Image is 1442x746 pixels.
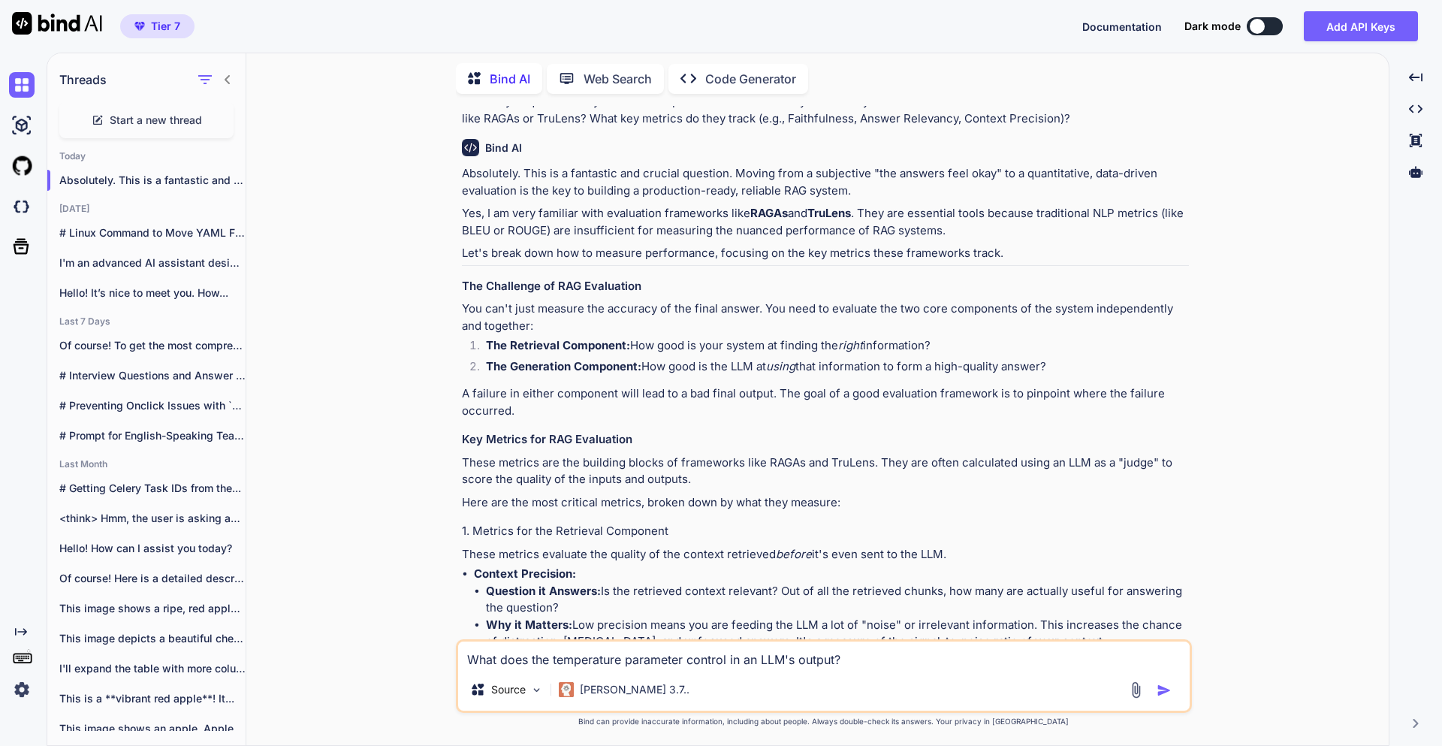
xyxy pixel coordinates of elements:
[59,571,246,586] p: Of course! Here is a detailed description...
[59,661,246,676] p: I'll expand the table with more columns...
[59,511,246,526] p: <think> Hmm, the user is asking about...
[1127,681,1145,699] img: attachment
[462,431,1189,449] h3: Key Metrics for RAG Evaluation
[559,682,574,697] img: Claude 3.7 Sonnet (Anthropic)
[47,316,246,328] h2: Last 7 Days
[47,203,246,215] h2: [DATE]
[462,546,1189,563] p: These metrics evaluate the quality of the context retrieved it's even sent to the LLM.
[59,601,246,616] p: This image shows a ripe, red apple,...
[458,642,1190,669] textarea: What does the temperature parameter control in an LLM's output?
[490,70,530,88] p: Bind AI
[12,12,102,35] img: Bind AI
[486,583,1189,617] li: Is the retrieved context relevant? Out of all the retrieved chunks, how many are actually useful ...
[47,458,246,470] h2: Last Month
[474,337,1189,358] li: How good is your system at finding the information?
[59,368,246,383] p: # Interview Questions and Answer Guidance ##...
[462,494,1189,512] p: Here are the most critical metrics, broken down by what they measure:
[9,153,35,179] img: githubLight
[9,72,35,98] img: chat
[486,618,572,632] strong: Why it Matters:
[580,682,689,697] p: [PERSON_NAME] 3.7..
[486,338,630,352] strong: The Retrieval Component:
[59,721,246,736] p: This image shows an apple. Apples are...
[485,140,522,156] h6: Bind AI
[462,205,1189,239] p: Yes, I am very familiar with evaluation frameworks like and . They are essential tools because tr...
[462,301,1189,334] p: You can't just measure the accuracy of the final answer. You need to evaluate the two core compon...
[474,566,576,581] strong: Context Precision:
[486,617,1189,651] li: Low precision means you are feeding the LLM a lot of "noise" or irrelevant information. This incr...
[9,677,35,702] img: settings
[776,547,812,561] em: before
[750,206,788,220] strong: RAGAs
[456,716,1192,727] p: Bind can provide inaccurate information, including about people. Always double-check its answers....
[59,225,246,240] p: # Linux Command to Move YAML Files...
[120,14,195,38] button: premiumTier 7
[59,255,246,270] p: I'm an advanced AI assistant designed to...
[462,93,1189,127] p: How do you quantitatively measure the performance of a RAG system? Are you familiar with evaluati...
[1157,683,1172,698] img: icon
[491,682,526,697] p: Source
[59,631,246,646] p: This image depicts a beautiful cherry blossom...
[110,113,202,128] span: Start a new thread
[59,428,246,443] p: # Prompt for English-Speaking Teacher LLM For...
[1082,19,1162,35] button: Documentation
[134,22,145,31] img: premium
[151,19,180,34] span: Tier 7
[462,455,1189,488] p: These metrics are the building blocks of frameworks like RAGAs and TruLens. They are often calcul...
[59,285,246,301] p: Hello! It’s nice to meet you. How...
[486,584,601,598] strong: Question it Answers:
[1184,19,1241,34] span: Dark mode
[530,684,543,696] img: Pick Models
[9,194,35,219] img: darkCloudIdeIcon
[59,481,246,496] p: # Getting Celery Task IDs from the...
[584,70,652,88] p: Web Search
[462,385,1189,419] p: A failure in either component will lead to a bad final output. The goal of a good evaluation fram...
[838,338,863,352] em: right
[474,358,1189,379] li: How good is the LLM at that information to form a high-quality answer?
[1082,20,1162,33] span: Documentation
[59,173,246,188] p: Absolutely. This is a fantastic and crucial...
[462,523,1189,540] h4: 1. Metrics for the Retrieval Component
[59,338,246,353] p: Of course! To get the most comprehensive...
[462,245,1189,262] p: Let's break down how to measure performance, focusing on the key metrics these frameworks track.
[705,70,796,88] p: Code Generator
[59,541,246,556] p: Hello! How can I assist you today?
[462,278,1189,295] h3: The Challenge of RAG Evaluation
[1304,11,1418,41] button: Add API Keys
[59,691,246,706] p: This is a **vibrant red apple**! It...
[486,359,641,373] strong: The Generation Component:
[9,113,35,138] img: ai-studio
[807,206,851,220] strong: TruLens
[462,165,1189,199] p: Absolutely. This is a fantastic and crucial question. Moving from a subjective "the answers feel ...
[59,398,246,413] p: # Preventing Onclick Issues with `<a>` Tags...
[47,150,246,162] h2: Today
[766,359,795,373] em: using
[59,71,107,89] h1: Threads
